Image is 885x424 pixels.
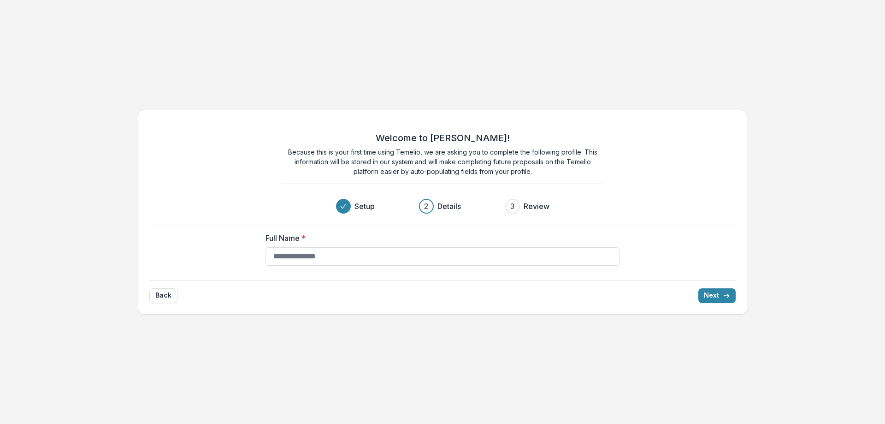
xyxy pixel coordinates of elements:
[437,201,461,212] h3: Details
[336,199,549,214] div: Progress
[376,132,510,143] h2: Welcome to [PERSON_NAME]!
[524,201,549,212] h3: Review
[281,147,604,176] p: Because this is your first time using Temelio, we are asking you to complete the following profil...
[424,201,428,212] div: 2
[354,201,375,212] h3: Setup
[149,288,177,303] button: Back
[698,288,736,303] button: Next
[510,201,514,212] div: 3
[265,233,614,244] label: Full Name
